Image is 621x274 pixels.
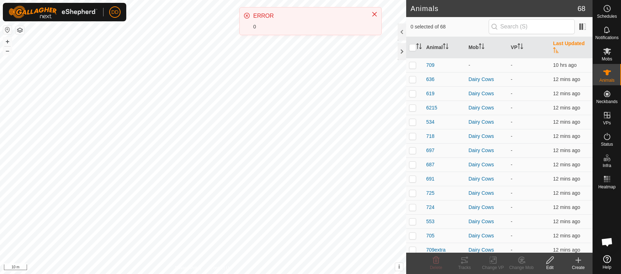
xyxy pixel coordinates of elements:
p-sorticon: Activate to sort [443,44,448,50]
app-display-virtual-paddock-transition: - [511,162,513,167]
div: - [468,61,505,69]
span: 724 [426,204,434,211]
p-sorticon: Activate to sort [416,44,422,50]
div: ERROR [253,12,364,20]
span: 718 [426,133,434,140]
th: Mob [466,37,508,58]
button: Close [370,9,379,19]
span: 12 Sept 2025, 5:41 am [553,62,577,68]
span: Status [601,142,613,146]
span: Infra [603,163,611,168]
span: 12 Sept 2025, 4:21 pm [553,219,580,224]
div: 0 [253,23,364,31]
app-display-virtual-paddock-transition: - [511,147,513,153]
span: Heatmap [598,185,616,189]
div: Change Mob [507,264,536,271]
span: 6215 [426,104,437,112]
img: Gallagher Logo [9,6,97,18]
span: 725 [426,189,434,197]
div: Dairy Cows [468,90,505,97]
span: 709extra [426,246,445,254]
div: Dairy Cows [468,204,505,211]
span: 12 Sept 2025, 4:21 pm [553,76,580,82]
span: 619 [426,90,434,97]
h2: Animals [410,4,578,13]
span: 12 Sept 2025, 4:21 pm [553,247,580,253]
th: VP [508,37,550,58]
span: Mobs [602,57,612,61]
div: Dairy Cows [468,133,505,140]
div: Tracks [450,264,479,271]
div: Dairy Cows [468,147,505,154]
button: Reset Map [3,26,12,34]
span: Neckbands [596,100,617,104]
app-display-virtual-paddock-transition: - [511,233,513,238]
div: Open chat [596,231,618,253]
span: 709 [426,61,434,69]
button: Map Layers [16,26,24,34]
span: 12 Sept 2025, 4:21 pm [553,91,580,96]
app-display-virtual-paddock-transition: - [511,119,513,125]
a: Contact Us [210,265,231,271]
span: 12 Sept 2025, 4:21 pm [553,119,580,125]
span: 12 Sept 2025, 4:21 pm [553,176,580,182]
span: 12 Sept 2025, 4:21 pm [553,147,580,153]
span: 691 [426,175,434,183]
div: Dairy Cows [468,218,505,225]
input: Search (S) [489,19,575,34]
span: VPs [603,121,611,125]
button: i [395,263,403,271]
div: Create [564,264,593,271]
span: 687 [426,161,434,168]
span: 636 [426,76,434,83]
span: Schedules [597,14,617,18]
app-display-virtual-paddock-transition: - [511,62,513,68]
span: Animals [599,78,615,82]
p-sorticon: Activate to sort [517,44,523,50]
a: Help [593,252,621,272]
span: 705 [426,232,434,240]
span: 553 [426,218,434,225]
span: Delete [430,265,442,270]
span: 12 Sept 2025, 4:21 pm [553,162,580,167]
span: DD [111,9,118,16]
div: Edit [536,264,564,271]
app-display-virtual-paddock-transition: - [511,105,513,111]
button: – [3,47,12,55]
app-display-virtual-paddock-transition: - [511,219,513,224]
div: Dairy Cows [468,189,505,197]
div: Dairy Cows [468,232,505,240]
p-sorticon: Activate to sort [479,44,484,50]
div: Dairy Cows [468,161,505,168]
a: Privacy Policy [175,265,202,271]
span: 12 Sept 2025, 4:21 pm [553,105,580,111]
span: 68 [578,3,585,14]
span: Notifications [595,36,619,40]
span: 12 Sept 2025, 4:21 pm [553,190,580,196]
button: + [3,37,12,46]
th: Last Updated [550,37,593,58]
span: 12 Sept 2025, 4:21 pm [553,233,580,238]
div: Change VP [479,264,507,271]
span: i [398,264,400,270]
app-display-virtual-paddock-transition: - [511,204,513,210]
app-display-virtual-paddock-transition: - [511,176,513,182]
app-display-virtual-paddock-transition: - [511,91,513,96]
app-display-virtual-paddock-transition: - [511,133,513,139]
span: 12 Sept 2025, 4:21 pm [553,133,580,139]
span: 697 [426,147,434,154]
app-display-virtual-paddock-transition: - [511,190,513,196]
span: Help [603,265,611,269]
div: Dairy Cows [468,118,505,126]
span: 0 selected of 68 [410,23,488,31]
p-sorticon: Activate to sort [553,48,559,54]
app-display-virtual-paddock-transition: - [511,76,513,82]
span: 534 [426,118,434,126]
div: Dairy Cows [468,104,505,112]
th: Animal [423,37,466,58]
div: Dairy Cows [468,175,505,183]
span: 12 Sept 2025, 4:21 pm [553,204,580,210]
div: Dairy Cows [468,246,505,254]
app-display-virtual-paddock-transition: - [511,247,513,253]
div: Dairy Cows [468,76,505,83]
